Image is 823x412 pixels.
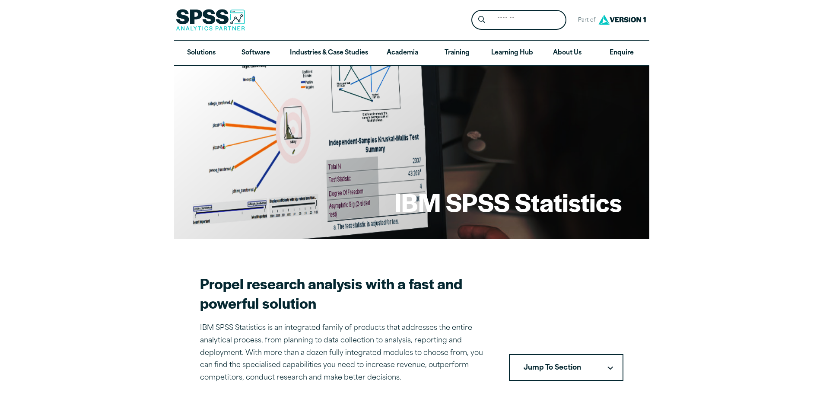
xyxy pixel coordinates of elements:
[484,41,540,66] a: Learning Hub
[176,9,245,31] img: SPSS Analytics Partner
[509,354,623,381] button: Jump To SectionDownward pointing chevron
[283,41,375,66] a: Industries & Case Studies
[174,41,229,66] a: Solutions
[596,12,648,28] img: Version1 Logo
[594,41,649,66] a: Enquire
[174,41,649,66] nav: Desktop version of site main menu
[509,354,623,381] nav: Table of Contents
[229,41,283,66] a: Software
[200,322,488,384] p: IBM SPSS Statistics is an integrated family of products that addresses the entire analytical proc...
[375,41,429,66] a: Academia
[471,10,566,30] form: Site Header Search Form
[607,366,613,370] svg: Downward pointing chevron
[473,12,489,28] button: Search magnifying glass icon
[573,14,596,27] span: Part of
[200,274,488,313] h2: Propel research analysis with a fast and powerful solution
[394,185,622,219] h1: IBM SPSS Statistics
[540,41,594,66] a: About Us
[429,41,484,66] a: Training
[478,16,485,23] svg: Search magnifying glass icon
